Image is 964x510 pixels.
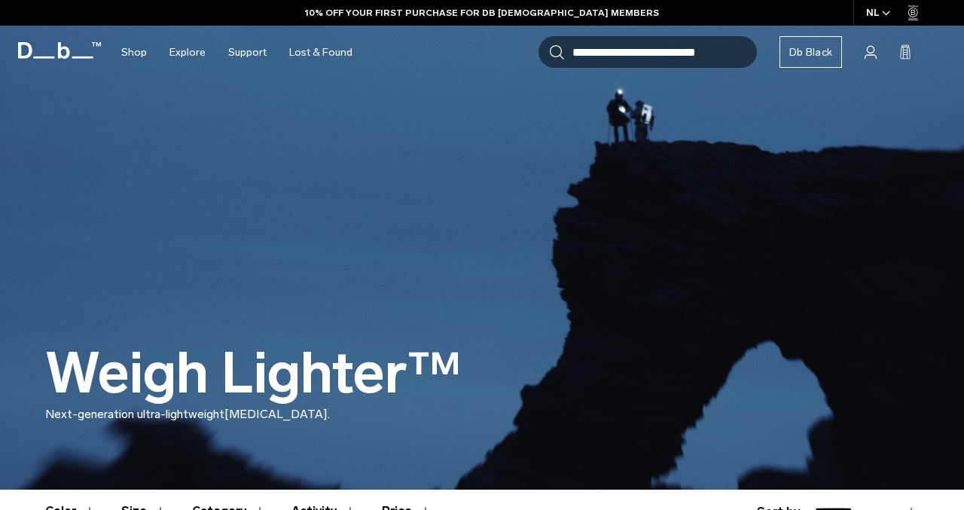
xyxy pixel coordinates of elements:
[169,26,206,79] a: Explore
[228,26,267,79] a: Support
[305,6,659,20] a: 10% OFF YOUR FIRST PURCHASE FOR DB [DEMOGRAPHIC_DATA] MEMBERS
[779,36,842,68] a: Db Black
[110,26,364,79] nav: Main Navigation
[289,26,352,79] a: Lost & Found
[45,407,224,421] span: Next-generation ultra-lightweight
[121,26,147,79] a: Shop
[45,343,462,405] h1: Weigh Lighter™
[224,407,330,421] span: [MEDICAL_DATA].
